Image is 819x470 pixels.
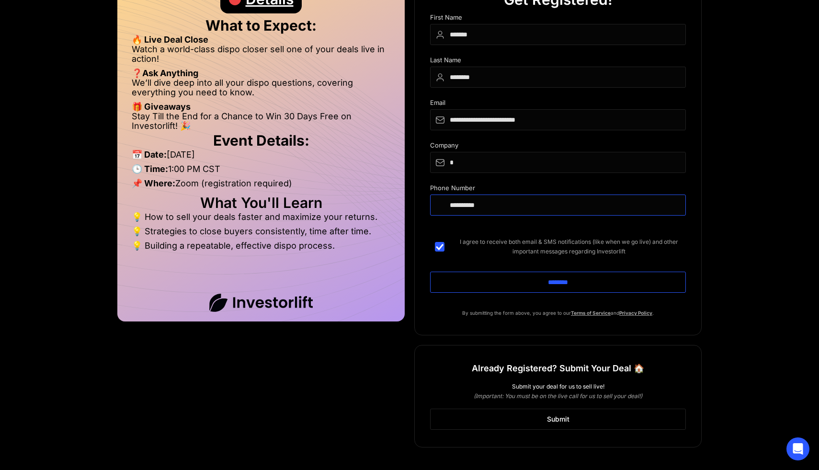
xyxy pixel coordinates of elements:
div: First Name [430,14,686,24]
strong: What to Expect: [205,17,317,34]
li: 💡 Strategies to close buyers consistently, time after time. [132,227,390,241]
strong: 📅 Date: [132,149,167,160]
div: Submit your deal for us to sell live! [430,382,686,391]
strong: 📌 Where: [132,178,175,188]
li: Watch a world-class dispo closer sell one of your deals live in action! [132,45,390,69]
a: Terms of Service [571,310,611,316]
li: 1:00 PM CST [132,164,390,179]
strong: ❓Ask Anything [132,68,198,78]
li: 💡 How to sell your deals faster and maximize your returns. [132,212,390,227]
li: [DATE] [132,150,390,164]
div: Company [430,142,686,152]
li: We’ll dive deep into all your dispo questions, covering everything you need to know. [132,78,390,102]
div: Last Name [430,57,686,67]
p: By submitting the form above, you agree to our and . [430,308,686,318]
strong: Event Details: [213,132,309,149]
a: Submit [430,409,686,430]
li: Zoom (registration required) [132,179,390,193]
a: Privacy Policy [619,310,652,316]
li: 💡 Building a repeatable, effective dispo process. [132,241,390,251]
form: DIspo Day Main Form [430,14,686,308]
strong: 🔥 Live Deal Close [132,34,208,45]
div: Email [430,99,686,109]
em: (Important: You must be on the live call for us to sell your deal!) [474,392,642,400]
strong: 🎁 Giveaways [132,102,191,112]
li: Stay Till the End for a Chance to Win 30 Days Free on Investorlift! 🎉 [132,112,390,131]
div: Open Intercom Messenger [786,437,809,460]
h1: Already Registered? Submit Your Deal 🏠 [472,360,644,377]
span: I agree to receive both email & SMS notifications (like when we go live) and other important mess... [452,237,686,256]
h2: What You'll Learn [132,198,390,207]
strong: 🕒 Time: [132,164,168,174]
div: Phone Number [430,184,686,195]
